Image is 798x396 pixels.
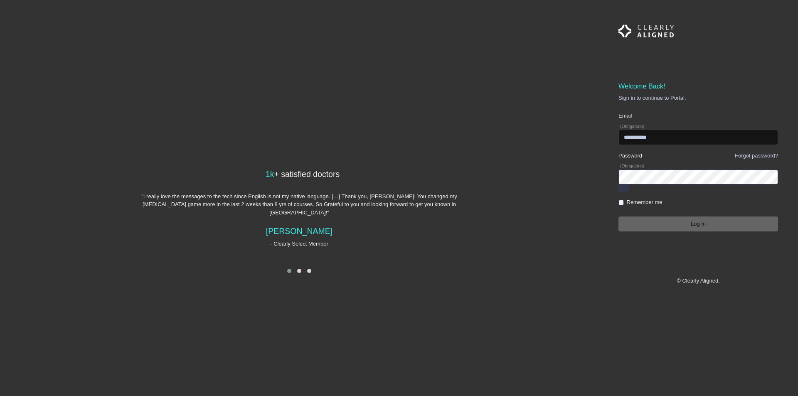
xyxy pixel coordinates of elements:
label: Password [618,152,642,160]
small: (Obrigatório) [620,124,644,129]
img: Logo Horizontal [618,20,674,42]
p: © Clearly Aligned. [618,277,778,285]
h4: [PERSON_NAME] [138,226,460,236]
label: Remember me [627,198,663,207]
span: 1k [266,170,274,179]
h5: Welcome Back! [618,82,778,91]
p: - Clearly Select Member [138,240,460,248]
label: Email [618,112,632,120]
a: Forgot password? [735,152,778,159]
small: (Obrigatório) [620,164,644,168]
p: "I really love the messages to the tech since English is not my native language. […] Thank you, [... [138,192,460,217]
p: Sign in to continue to Portal. [618,94,778,102]
h4: + satisfied doctors [138,170,460,179]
